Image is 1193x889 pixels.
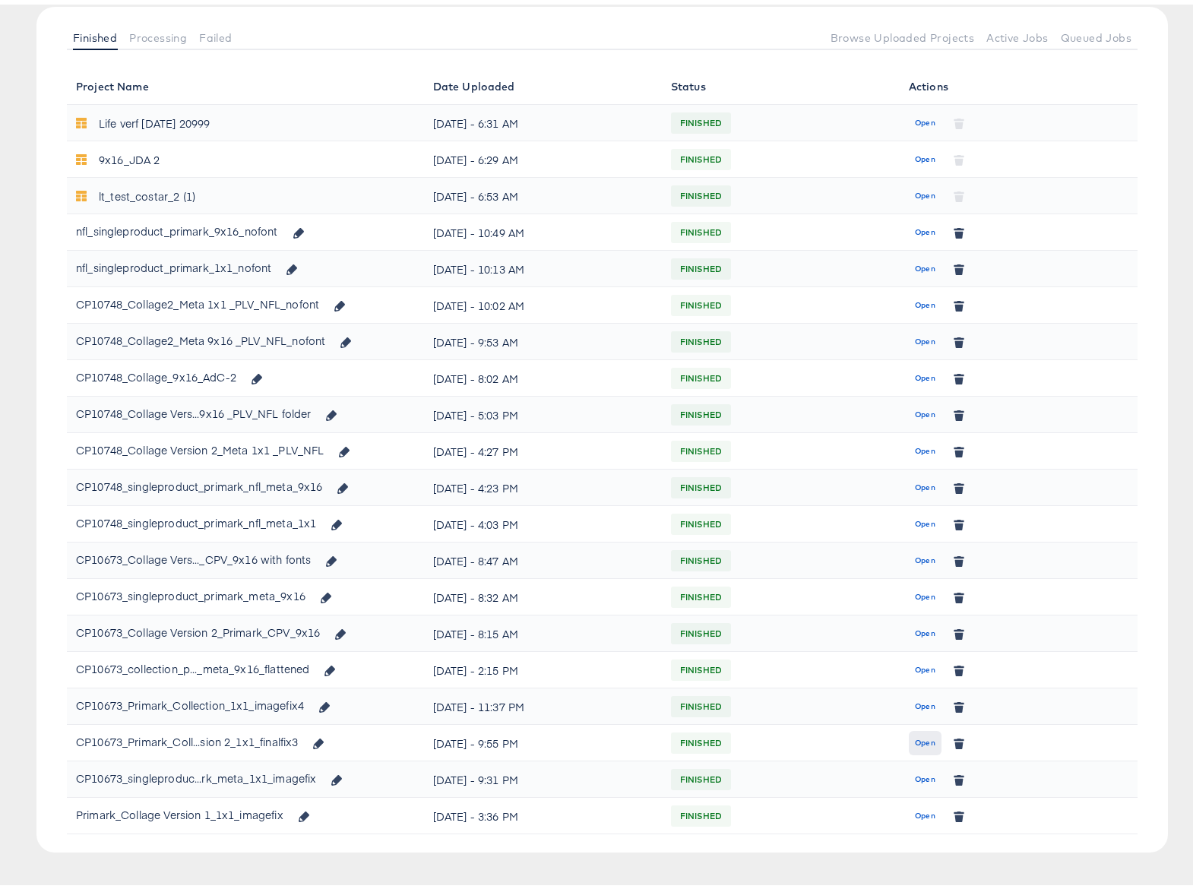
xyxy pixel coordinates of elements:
[76,798,318,824] div: Primark_Collage Version 1_1x1_imagefix
[986,27,1048,40] span: Active Jobs
[76,287,355,313] div: CP10748_Collage2_Meta 1x1 _PLV_NFL_nofont
[76,543,311,567] div: CP10673_Collage Vers..._CPV_9x16 with fonts
[76,579,340,605] div: CP10673_singleproduct_primark_meta_9x16
[831,27,975,40] span: Browse Uploaded Projects
[915,185,935,198] span: Open
[915,695,935,709] span: Open
[433,690,653,714] div: [DATE] - 11:37 PM
[915,476,935,490] span: Open
[909,653,941,678] button: Open
[915,513,935,527] span: Open
[671,471,731,495] span: FINISHED
[671,179,731,204] span: FINISHED
[909,398,941,422] button: Open
[915,768,935,782] span: Open
[671,653,731,678] span: FINISHED
[900,64,1138,100] th: Actions
[909,179,941,204] button: Open
[909,726,941,751] button: Open
[199,27,232,40] span: Failed
[909,252,941,277] button: Open
[671,726,731,751] span: FINISHED
[129,27,187,40] span: Processing
[662,64,900,100] th: Status
[671,763,731,787] span: FINISHED
[424,64,662,100] th: Date Uploaded
[671,325,731,350] span: FINISHED
[915,294,935,308] span: Open
[909,508,941,532] button: Open
[909,106,941,131] button: Open
[433,216,653,240] div: [DATE] - 10:49 AM
[433,106,653,131] div: [DATE] - 6:31 AM
[433,726,653,751] div: [DATE] - 9:55 PM
[73,27,117,40] span: Finished
[909,544,941,568] button: Open
[99,143,160,167] div: 9x16_JDA 2
[99,106,210,131] div: Life verf [DATE] 20999
[433,325,653,350] div: [DATE] - 9:53 AM
[909,581,941,605] button: Open
[915,221,935,235] span: Open
[915,440,935,454] span: Open
[433,617,653,641] div: [DATE] - 8:15 AM
[433,289,653,313] div: [DATE] - 10:02 AM
[76,433,359,459] div: CP10748_Collage Version 2_Meta 1x1 _PLV_NFL
[909,289,941,313] button: Open
[909,435,941,459] button: Open
[671,216,731,240] span: FINISHED
[671,398,731,422] span: FINISHED
[671,362,731,386] span: FINISHED
[909,690,941,714] button: Open
[909,216,941,240] button: Open
[671,617,731,641] span: FINISHED
[76,360,271,386] div: CP10748_Collage_9x16_AdC-2
[76,214,313,240] div: nfl_singleproduct_primark_9x16_nofont
[433,143,653,167] div: [DATE] - 6:29 AM
[671,508,731,532] span: FINISHED
[915,258,935,271] span: Open
[909,763,941,787] button: Open
[915,403,935,417] span: Open
[915,586,935,600] span: Open
[909,143,941,167] button: Open
[433,179,653,204] div: [DATE] - 6:53 AM
[909,799,941,824] button: Open
[1061,27,1131,40] span: Queued Jobs
[67,64,424,100] th: Project Name
[76,324,361,350] div: CP10748_Collage2_Meta 9x16 _PLV_NFL_nofont
[433,435,653,459] div: [DATE] - 4:27 PM
[915,112,935,125] span: Open
[76,506,352,532] div: CP10748_singleproduct_primark_nfl_meta_1x1
[433,362,653,386] div: [DATE] - 8:02 AM
[915,659,935,672] span: Open
[909,471,941,495] button: Open
[76,470,358,495] div: CP10748_singleproduct_primark_nfl_meta_9x16
[76,615,356,641] div: CP10673_Collage Version 2_Primark_CPV_9x16
[915,805,935,818] span: Open
[433,252,653,277] div: [DATE] - 10:13 AM
[909,325,941,350] button: Open
[915,331,935,344] span: Open
[915,549,935,563] span: Open
[433,653,653,678] div: [DATE] - 2:15 PM
[671,289,731,313] span: FINISHED
[671,106,731,131] span: FINISHED
[99,179,195,204] div: lt_test_costar_2 (1)
[909,617,941,641] button: Open
[433,508,653,532] div: [DATE] - 4:03 PM
[433,398,653,422] div: [DATE] - 5:03 PM
[671,690,731,714] span: FINISHED
[433,544,653,568] div: [DATE] - 8:47 AM
[909,362,941,386] button: Open
[671,252,731,277] span: FINISHED
[76,688,339,714] div: CP10673_Primark_Collection_1x1_imagefix4
[915,367,935,381] span: Open
[76,251,307,277] div: nfl_singleproduct_primark_1x1_nofont
[671,435,731,459] span: FINISHED
[671,799,731,824] span: FINISHED
[915,148,935,162] span: Open
[671,143,731,167] span: FINISHED
[671,581,731,605] span: FINISHED
[76,652,309,676] div: CP10673_collection_p..._meta_9x16_flattened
